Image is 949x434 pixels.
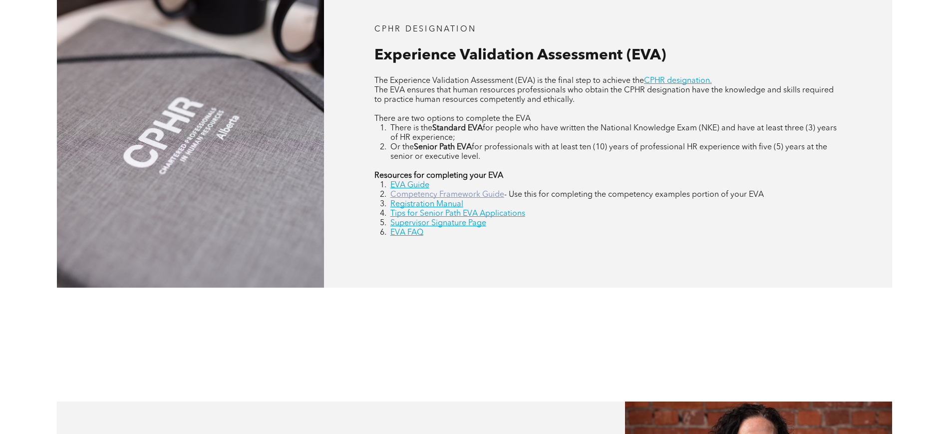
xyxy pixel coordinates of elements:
a: CPHR designation. [644,77,712,85]
span: The EVA ensures that human resources professionals who obtain the CPHR designation have the knowl... [374,86,834,104]
a: EVA FAQ [390,229,423,237]
span: Experience Validation Assessment (EVA) [374,48,666,63]
a: Competency Framework Guide [390,191,504,199]
span: There are two options to complete the EVA [374,115,531,123]
a: EVA Guide [390,181,429,189]
span: The Experience Validation Assessment (EVA) is the final step to achieve the [374,77,644,85]
a: Tips for Senior Path EVA Applications [390,210,525,218]
span: for people who have written the National Knowledge Exam (NKE) and have at least three (3) years o... [390,124,837,142]
strong: Senior Path EVA [414,143,472,151]
span: - Use this for completing the competency examples portion of your EVA [504,191,764,199]
span: CPHR DESIGNATION [374,25,476,33]
strong: Standard EVA [432,124,483,132]
a: Registration Manual [390,200,463,208]
a: Supervisor Signature Page [390,219,486,227]
span: There is the [390,124,432,132]
strong: Resources for completing your EVA [374,172,503,180]
span: Or the [390,143,414,151]
span: for professionals with at least ten (10) years of professional HR experience with five (5) years ... [390,143,827,161]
